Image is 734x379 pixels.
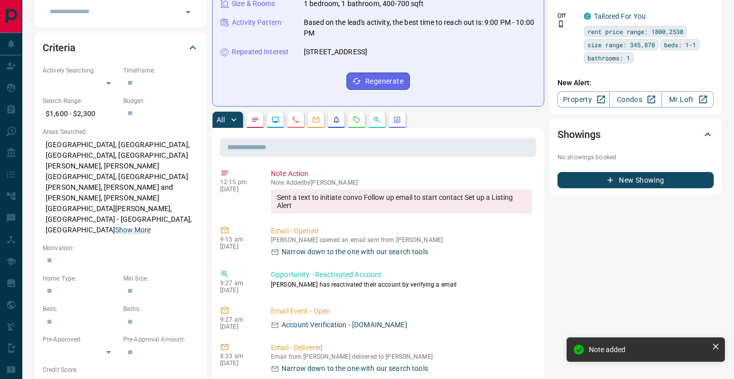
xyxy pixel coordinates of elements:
[220,323,256,330] p: [DATE]
[181,5,195,19] button: Open
[282,247,428,257] p: Narrow down to the one with our search tools
[271,353,532,360] p: Email from [PERSON_NAME] delivered to [PERSON_NAME]
[292,116,300,124] svg: Calls
[332,116,340,124] svg: Listing Alerts
[271,236,532,244] p: [PERSON_NAME] opened an email sent from [PERSON_NAME]
[557,126,601,143] h2: Showings
[123,96,199,106] p: Budget:
[557,122,714,147] div: Showings
[304,17,536,39] p: Based on the lead's activity, the best time to reach out is: 9:00 PM - 10:00 PM
[43,304,118,314] p: Beds:
[587,26,683,37] span: rent price range: 1800,2530
[271,306,532,317] p: Email Event - Open
[232,47,289,57] p: Repeated Interest
[43,40,76,56] h2: Criteria
[220,186,256,193] p: [DATE]
[43,365,199,374] p: Credit Score:
[232,17,282,28] p: Activity Pattern
[251,116,259,124] svg: Notes
[123,66,199,75] p: Timeframe:
[217,116,225,123] p: All
[373,116,381,124] svg: Opportunities
[271,179,532,186] p: Note Added by [PERSON_NAME]
[43,96,118,106] p: Search Range:
[271,226,532,236] p: Email - Opened
[271,269,532,280] p: Opportunity - Reactivated Account
[557,91,610,108] a: Property
[271,189,532,214] div: Sent a text to initiate convo Follow up email to start contact Set up a Listing Alert
[312,116,320,124] svg: Emails
[271,168,532,179] p: Note Action
[43,127,199,136] p: Areas Searched:
[587,40,655,50] span: size range: 345,878
[353,116,361,124] svg: Requests
[43,36,199,60] div: Criteria
[43,106,118,122] p: $1,600 - $2,300
[587,53,630,63] span: bathrooms: 1
[220,360,256,367] p: [DATE]
[43,335,118,344] p: Pre-Approved:
[557,11,578,20] p: Off
[557,172,714,188] button: New Showing
[220,287,256,294] p: [DATE]
[123,274,199,283] p: Min Size:
[282,363,428,374] p: Narrow down to the one with our search tools
[594,12,646,20] a: Tailored For You
[584,13,591,20] div: condos.ca
[557,153,714,162] p: No showings booked
[664,40,696,50] span: beds: 1-1
[282,320,407,330] p: Account Verification - [DOMAIN_NAME]
[220,280,256,287] p: 9:27 am
[661,91,714,108] a: Mr.Loft
[220,353,256,360] p: 8:33 am
[557,78,714,88] p: New Alert:
[346,73,410,90] button: Regenerate
[43,136,199,238] p: [GEOGRAPHIC_DATA], [GEOGRAPHIC_DATA], [GEOGRAPHIC_DATA], [GEOGRAPHIC_DATA][PERSON_NAME], [PERSON_...
[557,20,565,27] svg: Push Notification Only
[393,116,401,124] svg: Agent Actions
[220,316,256,323] p: 9:27 am
[271,116,279,124] svg: Lead Browsing Activity
[123,335,199,344] p: Pre-Approval Amount:
[220,243,256,250] p: [DATE]
[271,342,532,353] p: Email - Delivered
[220,236,256,243] p: 9:15 am
[609,91,661,108] a: Condos
[115,225,151,235] button: Show More
[43,244,199,253] p: Motivation:
[43,274,118,283] p: Home Type:
[43,66,118,75] p: Actively Searching:
[271,280,532,289] p: [PERSON_NAME] has reactivated their account by verifying a email
[589,346,708,354] div: Note added
[123,304,199,314] p: Baths:
[220,179,256,186] p: 12:15 pm
[304,47,367,57] p: [STREET_ADDRESS]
